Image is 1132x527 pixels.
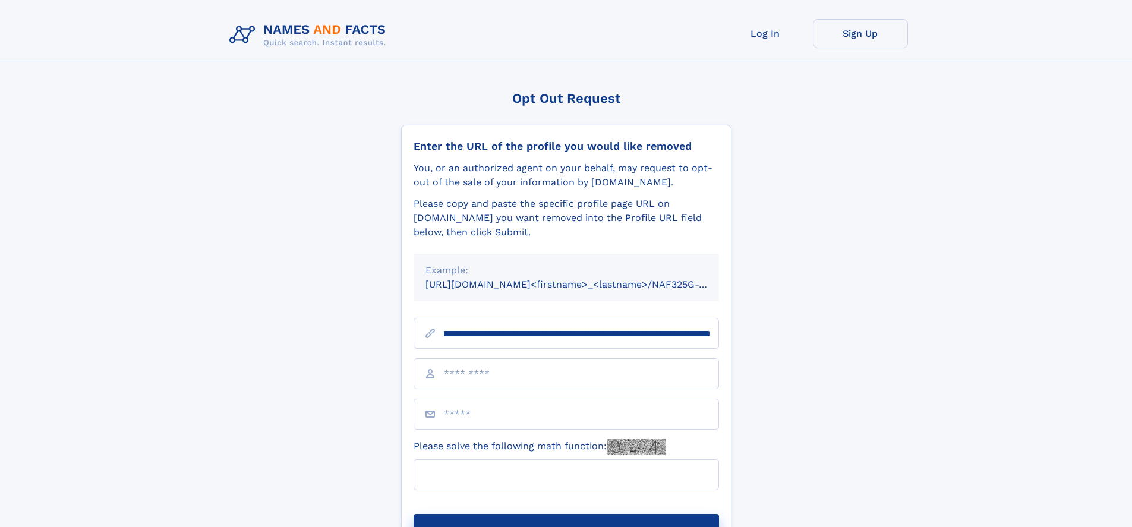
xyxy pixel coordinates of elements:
[813,19,908,48] a: Sign Up
[414,161,719,190] div: You, or an authorized agent on your behalf, may request to opt-out of the sale of your informatio...
[401,91,731,106] div: Opt Out Request
[718,19,813,48] a: Log In
[425,279,742,290] small: [URL][DOMAIN_NAME]<firstname>_<lastname>/NAF325G-xxxxxxxx
[425,263,707,277] div: Example:
[414,140,719,153] div: Enter the URL of the profile you would like removed
[225,19,396,51] img: Logo Names and Facts
[414,439,666,455] label: Please solve the following math function:
[414,197,719,239] div: Please copy and paste the specific profile page URL on [DOMAIN_NAME] you want removed into the Pr...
